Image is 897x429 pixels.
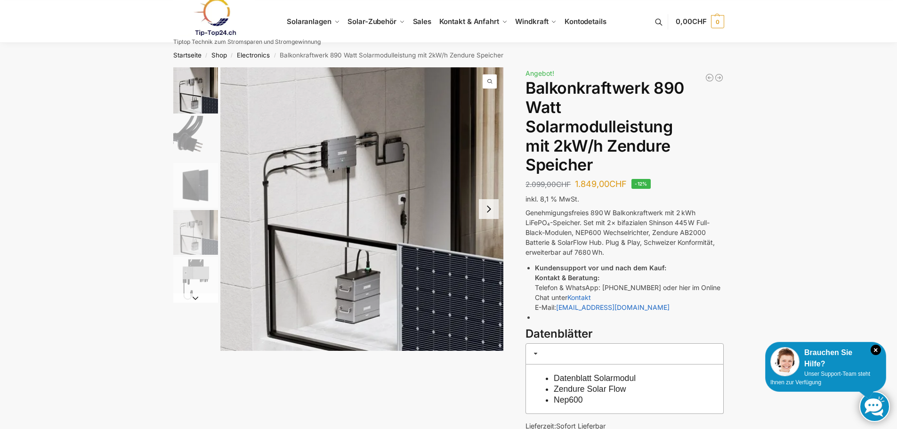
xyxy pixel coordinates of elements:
[156,43,741,67] nav: Breadcrumb
[173,39,321,45] p: Tiptop Technik zum Stromsparen und Stromgewinnung
[770,347,881,370] div: Brauchen Sie Hilfe?
[561,0,610,43] a: Kontodetails
[525,180,571,189] bdi: 2.099,00
[171,256,218,303] li: 5 / 5
[173,51,202,59] a: Startseite
[554,384,626,394] a: Zendure Solar Flow
[676,8,724,36] a: 0,00CHF 0
[554,395,583,405] a: Nep600
[714,73,724,82] a: Balkonkraftwerk 890 Watt Solarmodulleistung mit 1kW/h Zendure Speicher
[692,17,707,26] span: CHF
[211,51,227,59] a: Shop
[227,52,237,59] span: /
[173,116,218,161] img: Anschlusskabel-3meter_schweizer-stecker
[535,274,599,282] strong: Kontakt & Beratung:
[676,17,706,26] span: 0,00
[347,17,396,26] span: Solar-Zubehör
[171,209,218,256] li: 4 / 5
[556,180,571,189] span: CHF
[525,326,724,342] h3: Datenblätter
[237,51,270,59] a: Electronics
[535,264,666,272] strong: Kundensupport vor und nach dem Kauf:
[171,114,218,162] li: 2 / 5
[479,199,499,219] button: Next slide
[705,73,714,82] a: 890/600 Watt Solarkraftwerk + 2,7 KW Batteriespeicher Genehmigungsfrei
[871,345,881,355] i: Schließen
[565,17,606,26] span: Kontodetails
[525,69,554,77] span: Angebot!
[525,208,724,257] p: Genehmigungsfreies 890 W Balkonkraftwerk mit 2 kWh LiFePO₄-Speicher. Set mit 2× bifazialen Shinso...
[439,17,499,26] span: Kontakt & Anfahrt
[525,195,579,203] span: inkl. 8,1 % MwSt.
[173,293,218,303] button: Next slide
[435,0,511,43] a: Kontakt & Anfahrt
[413,17,432,26] span: Sales
[556,303,670,311] a: [EMAIL_ADDRESS][DOMAIN_NAME]
[287,17,331,26] span: Solaranlagen
[609,179,627,189] span: CHF
[220,67,504,351] li: 1 / 5
[554,373,636,383] a: Datenblatt Solarmodul
[173,210,218,255] img: Zendure-solar-flow-Batteriespeicher für Balkonkraftwerke
[173,67,218,113] img: Zendure-solar-flow-Batteriespeicher für Balkonkraftwerke
[770,371,870,386] span: Unser Support-Team steht Ihnen zur Verfügung
[515,17,548,26] span: Windkraft
[631,179,651,189] span: -12%
[344,0,409,43] a: Solar-Zubehör
[171,162,218,209] li: 3 / 5
[171,67,218,114] li: 1 / 5
[567,293,591,301] a: Kontakt
[270,52,280,59] span: /
[511,0,561,43] a: Windkraft
[220,67,504,351] a: Znedure solar flow Batteriespeicher fuer BalkonkraftwerkeZnedure solar flow Batteriespeicher fuer...
[525,79,724,175] h1: Balkonkraftwerk 890 Watt Solarmodulleistung mit 2kW/h Zendure Speicher
[711,15,724,28] span: 0
[202,52,211,59] span: /
[770,347,800,376] img: Customer service
[535,263,724,312] li: Telefon & WhatsApp: [PHONE_NUMBER] oder hier im Online Chat unter E-Mail:
[409,0,435,43] a: Sales
[575,179,627,189] bdi: 1.849,00
[173,257,218,302] img: nep-microwechselrichter-600w
[173,163,218,208] img: Maysun
[220,67,504,351] img: Zendure-solar-flow-Batteriespeicher für Balkonkraftwerke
